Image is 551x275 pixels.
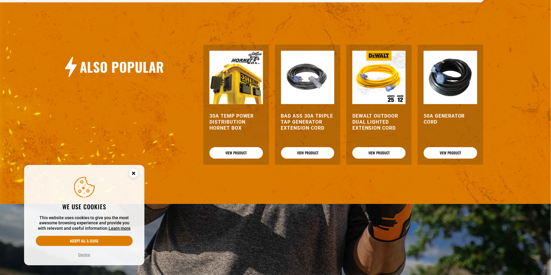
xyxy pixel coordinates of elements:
img: black [281,51,334,104]
h2: We use cookies [36,203,133,210]
h2: Also Popular [80,58,164,75]
button: Decline [77,252,92,258]
button: Accept all & close [36,236,133,246]
img: 50A Generator Cord [424,51,477,104]
img: DEWALT Outdoor Dual Lighted Extension Cord [352,51,406,104]
aside: Cookie Consent [24,165,144,266]
a: Learn more [109,226,131,231]
a: View Product [424,147,477,159]
a: View Product [352,147,406,159]
a: View Product [281,147,334,159]
a: 50A Generator Cord [424,113,477,125]
a: View Product [209,147,263,159]
p: This website uses cookies to give you the most awesome browsing experience and provide you with r... [36,215,133,231]
a: Bad Ass 30A Triple Tap Generator Extension Cord [281,113,334,131]
a: DEWALT Outdoor Dual Lighted Extension Cord [352,113,406,131]
a: 30A Temp Power Distribution Hornet Box [209,113,263,131]
img: 30A Temp Power Distribution Hornet Box [209,51,263,104]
